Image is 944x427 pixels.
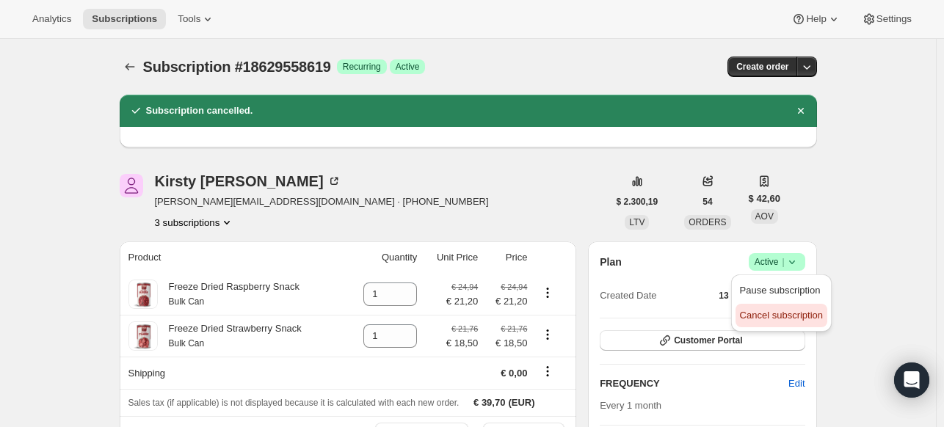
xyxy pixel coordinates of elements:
[32,13,71,25] span: Analytics
[169,296,205,307] small: Bulk Can
[128,280,158,309] img: product img
[702,196,712,208] span: 54
[158,280,299,309] div: Freeze Dried Raspberry Snack
[446,294,478,309] span: € 21,20
[600,330,805,351] button: Customer Portal
[473,397,505,408] span: € 39,70
[710,285,805,306] button: 13 de nov. de 2024
[806,13,826,25] span: Help
[451,282,478,291] small: € 24,94
[396,61,420,73] span: Active
[128,321,158,351] img: product img
[23,9,80,29] button: Analytics
[617,196,658,208] span: $ 2.300,19
[629,217,645,227] span: LTV
[501,324,527,333] small: € 21,76
[689,217,726,227] span: ORDERS
[482,241,531,274] th: Price
[536,363,559,379] button: Shipping actions
[674,335,742,346] span: Customer Portal
[694,191,721,212] button: 54
[505,395,534,410] span: (EUR)
[169,338,205,348] small: Bulk Can
[178,13,200,25] span: Tools
[749,191,780,206] span: $ 42,60
[128,398,460,408] span: Sales tax (if applicable) is not displayed because it is calculated with each new order.
[736,304,827,327] button: Cancel subscription
[346,241,421,274] th: Quantity
[446,336,478,351] span: € 18,50
[158,321,302,351] div: Freeze Dried Strawberry Snack
[343,61,381,73] span: Recurring
[501,368,527,379] span: € 0,00
[169,9,224,29] button: Tools
[120,56,140,77] button: Subscriptions
[83,9,166,29] button: Subscriptions
[719,290,796,302] span: 13 de nov. de 2024
[740,285,821,296] span: Pause subscription
[780,372,813,395] button: Edit
[501,282,527,291] small: € 24,94
[600,400,661,411] span: Every 1 month
[155,174,341,189] div: Kirsty [PERSON_NAME]
[736,279,827,302] button: Pause subscription
[788,376,805,391] span: Edit
[155,194,489,209] span: [PERSON_NAME][EMAIL_ADDRESS][DOMAIN_NAME] · [PHONE_NUMBER]
[740,310,823,321] span: Cancel subscription
[876,13,912,25] span: Settings
[146,103,253,118] h2: Subscription cancelled.
[120,357,346,389] th: Shipping
[487,294,527,309] span: € 21,20
[755,255,799,269] span: Active
[783,9,849,29] button: Help
[600,255,622,269] h2: Plan
[120,241,346,274] th: Product
[736,61,788,73] span: Create order
[536,326,559,343] button: Product actions
[421,241,482,274] th: Unit Price
[92,13,157,25] span: Subscriptions
[487,336,527,351] span: € 18,50
[727,56,797,77] button: Create order
[755,211,774,222] span: AOV
[536,285,559,301] button: Product actions
[608,191,667,212] button: $ 2.300,19
[894,362,929,398] div: Open Intercom Messenger
[155,215,235,230] button: Product actions
[143,59,331,75] span: Subscription #18629558619
[120,174,143,197] span: Kirsty Hilliard
[600,376,788,391] h2: FREQUENCY
[600,288,656,303] span: Created Date
[782,256,784,268] span: |
[791,101,811,121] button: Dispensar notificação
[451,324,478,333] small: € 21,76
[853,9,921,29] button: Settings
